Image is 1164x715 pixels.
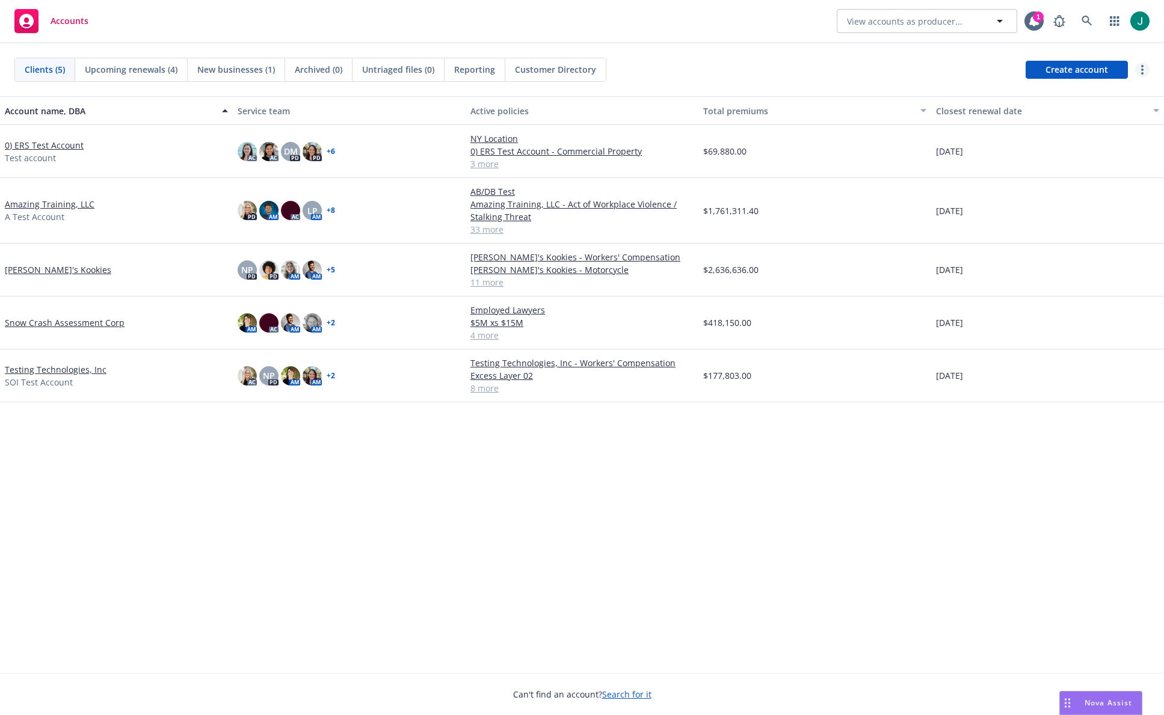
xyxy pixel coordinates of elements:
[936,204,963,217] span: [DATE]
[470,105,694,117] div: Active policies
[281,313,300,333] img: photo
[470,382,694,394] a: 8 more
[327,266,335,274] a: + 5
[303,142,322,161] img: photo
[25,63,65,76] span: Clients (5)
[303,366,322,385] img: photo
[470,357,694,369] a: Testing Technologies, Inc - Workers' Compensation
[238,105,461,117] div: Service team
[466,96,698,125] button: Active policies
[327,372,335,379] a: + 2
[259,142,279,161] img: photo
[470,158,694,170] a: 3 more
[513,688,651,701] span: Can't find an account?
[51,16,88,26] span: Accounts
[837,9,1017,33] button: View accounts as producer...
[1059,691,1142,715] button: Nova Assist
[238,142,257,161] img: photo
[10,4,93,38] a: Accounts
[470,304,694,316] a: Employed Lawyers
[295,63,342,76] span: Archived (0)
[703,145,747,158] span: $69,880.00
[847,15,962,28] span: View accounts as producer...
[284,145,298,158] span: DM
[5,376,73,388] span: SOI Test Account
[454,63,495,76] span: Reporting
[281,366,300,385] img: photo
[259,201,279,220] img: photo
[1060,692,1075,714] div: Drag to move
[703,263,759,276] span: $2,636,636.00
[703,204,759,217] span: $1,761,311.40
[263,369,275,382] span: NP
[1085,698,1132,708] span: Nova Assist
[936,145,963,158] span: [DATE]
[5,263,111,276] a: [PERSON_NAME]'s Kookies
[1103,9,1127,33] a: Switch app
[327,148,335,155] a: + 6
[470,263,694,276] a: [PERSON_NAME]'s Kookies - Motorcycle
[1045,58,1108,81] span: Create account
[602,689,651,700] a: Search for it
[281,201,300,220] img: photo
[936,369,963,382] span: [DATE]
[307,204,318,217] span: LP
[362,63,434,76] span: Untriaged files (0)
[5,139,84,152] a: 0) ERS Test Account
[238,201,257,220] img: photo
[470,276,694,289] a: 11 more
[241,263,253,276] span: NP
[470,145,694,158] a: 0) ERS Test Account - Commercial Property
[5,210,64,223] span: A Test Account
[936,263,963,276] span: [DATE]
[281,260,300,280] img: photo
[1130,11,1150,31] img: photo
[5,152,56,164] span: Test account
[470,132,694,145] a: NY Location
[1033,11,1044,22] div: 1
[936,105,1146,117] div: Closest renewal date
[238,366,257,385] img: photo
[1075,9,1099,33] a: Search
[936,316,963,329] span: [DATE]
[470,185,694,198] a: AB/DB Test
[259,313,279,333] img: photo
[85,63,177,76] span: Upcoming renewals (4)
[5,105,215,117] div: Account name, DBA
[931,96,1164,125] button: Closest renewal date
[470,198,694,223] a: Amazing Training, LLC - Act of Workplace Violence / Stalking Threat
[470,223,694,236] a: 33 more
[703,105,913,117] div: Total premiums
[197,63,275,76] span: New businesses (1)
[698,96,931,125] button: Total premiums
[470,329,694,342] a: 4 more
[259,260,279,280] img: photo
[1026,61,1128,79] a: Create account
[5,316,125,329] a: Snow Crash Assessment Corp
[470,251,694,263] a: [PERSON_NAME]'s Kookies - Workers' Compensation
[703,369,751,382] span: $177,803.00
[327,319,335,327] a: + 2
[5,198,94,210] a: Amazing Training, LLC
[303,260,322,280] img: photo
[1047,9,1071,33] a: Report a Bug
[1135,63,1150,77] a: more
[238,313,257,333] img: photo
[327,207,335,214] a: + 8
[303,313,322,333] img: photo
[515,63,596,76] span: Customer Directory
[470,316,694,329] a: $5M xs $15M
[470,369,694,382] a: Excess Layer 02
[703,316,751,329] span: $418,150.00
[233,96,466,125] button: Service team
[5,363,106,376] a: Testing Technologies, Inc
